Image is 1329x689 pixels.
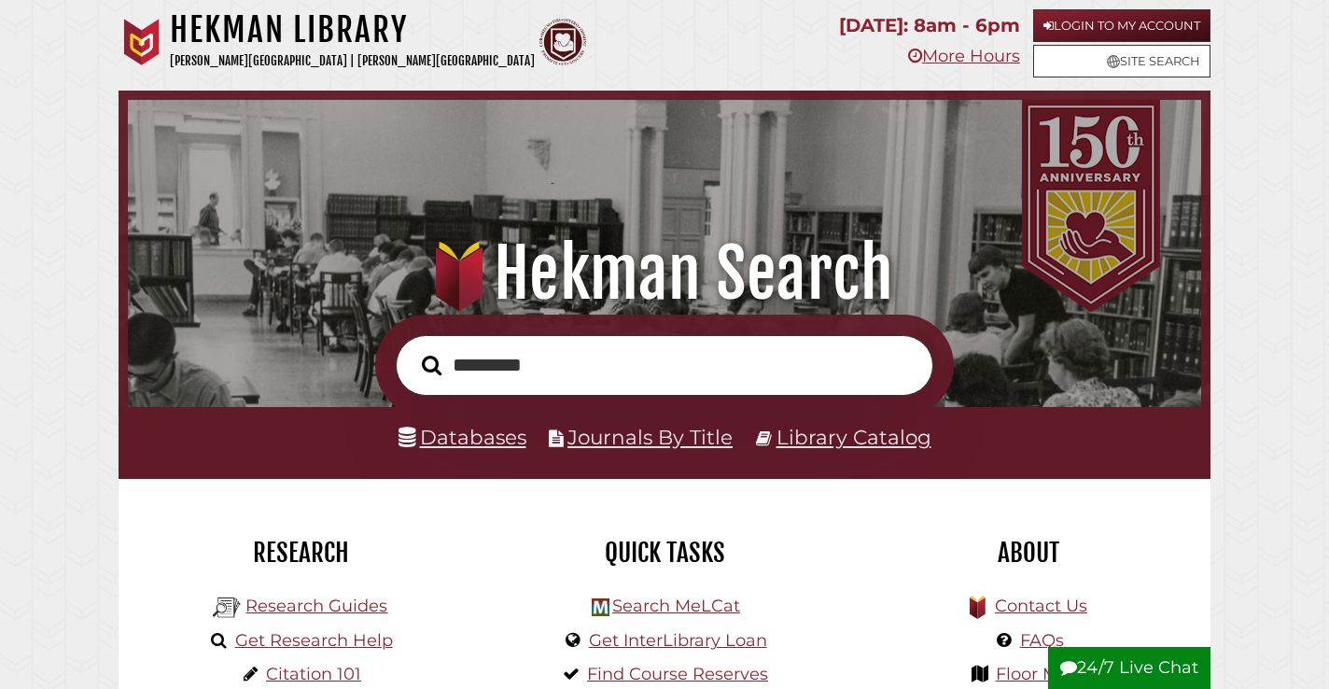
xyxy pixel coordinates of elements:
a: Search MeLCat [612,596,740,616]
a: Get Research Help [235,630,393,651]
img: Hekman Library Logo [592,598,609,616]
a: Citation 101 [266,664,361,684]
img: Calvin University [119,19,165,65]
a: Site Search [1033,45,1210,77]
a: More Hours [908,46,1020,66]
a: Contact Us [995,596,1087,616]
a: Library Catalog [776,425,931,449]
a: Get InterLibrary Loan [589,630,767,651]
h1: Hekman Library [170,9,535,50]
a: Journals By Title [567,425,733,449]
img: Calvin Theological Seminary [539,19,586,65]
a: Floor Maps [996,664,1088,684]
a: FAQs [1020,630,1064,651]
p: [PERSON_NAME][GEOGRAPHIC_DATA] | [PERSON_NAME][GEOGRAPHIC_DATA] [170,50,535,72]
h1: Hekman Search [147,232,1181,315]
a: Login to My Account [1033,9,1210,42]
img: Hekman Library Logo [213,594,241,622]
h2: About [860,537,1196,569]
h2: Quick Tasks [497,537,832,569]
p: [DATE]: 8am - 6pm [839,9,1020,42]
a: Find Course Reserves [587,664,768,684]
i: Search [422,355,441,376]
h2: Research [133,537,469,569]
a: Research Guides [245,596,387,616]
button: Search [413,350,451,381]
a: Databases [399,425,526,449]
